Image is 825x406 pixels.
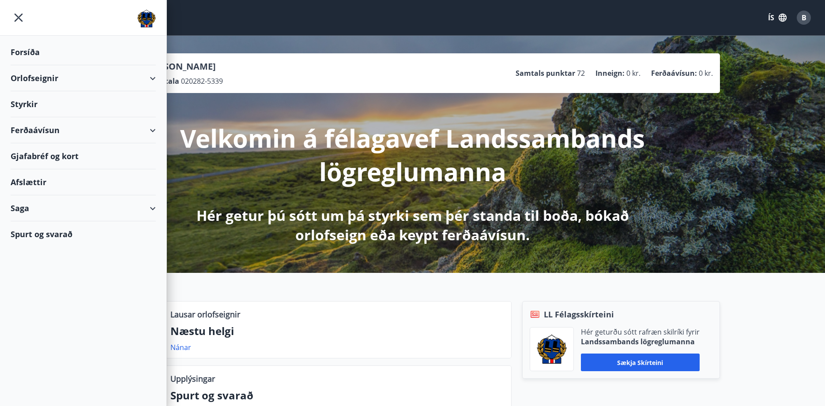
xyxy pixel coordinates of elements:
[544,309,614,320] span: LL Félagsskírteini
[144,60,223,73] p: [PERSON_NAME]
[699,68,713,78] span: 0 kr.
[170,388,504,403] p: Spurt og svarað
[11,143,156,169] div: Gjafabréf og kort
[11,10,26,26] button: menu
[793,7,814,28] button: B
[181,76,223,86] span: 020282-5339
[581,327,700,337] p: Hér geturðu sótt rafræn skilríki fyrir
[11,117,156,143] div: Ferðaávísun
[11,91,156,117] div: Styrkir
[802,13,806,22] span: B
[651,68,697,78] p: Ferðaávísun :
[170,343,191,352] a: Nánar
[11,39,156,65] div: Forsíða
[170,324,504,339] p: Næstu helgi
[11,195,156,221] div: Saga
[170,373,215,384] p: Upplýsingar
[137,10,156,27] img: union_logo
[11,169,156,195] div: Afslættir
[595,68,625,78] p: Inneign :
[170,309,240,320] p: Lausar orlofseignir
[537,335,567,364] img: 1cqKbADZNYZ4wXUG0EC2JmCwhQh0Y6EN22Kw4FTY.png
[11,221,156,247] div: Spurt og svarað
[581,337,700,346] p: Landssambands lögreglumanna
[763,10,791,26] button: ÍS
[581,354,700,371] button: Sækja skírteini
[180,206,646,245] p: Hér getur þú sótt um þá styrki sem þér standa til boða, bókað orlofseign eða keypt ferðaávísun.
[180,121,646,188] p: Velkomin á félagavef Landssambands lögreglumanna
[626,68,640,78] span: 0 kr.
[11,65,156,91] div: Orlofseignir
[577,68,585,78] span: 72
[516,68,575,78] p: Samtals punktar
